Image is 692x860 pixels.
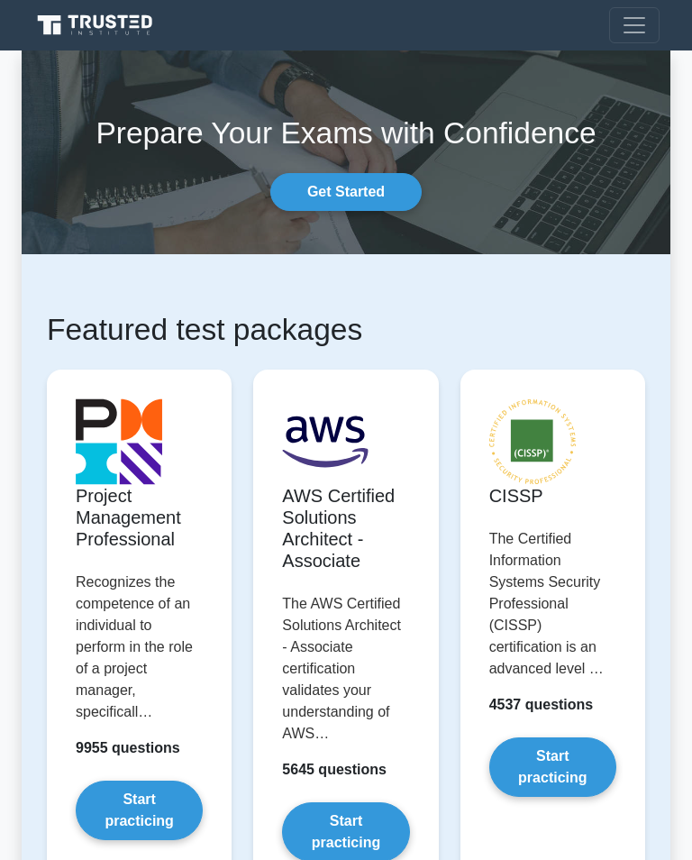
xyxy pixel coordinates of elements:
[609,7,660,43] button: Toggle navigation
[76,781,203,840] a: Start practicing
[270,173,422,211] a: Get Started
[47,312,645,348] h1: Featured test packages
[22,115,670,151] h1: Prepare Your Exams with Confidence
[489,737,616,797] a: Start practicing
